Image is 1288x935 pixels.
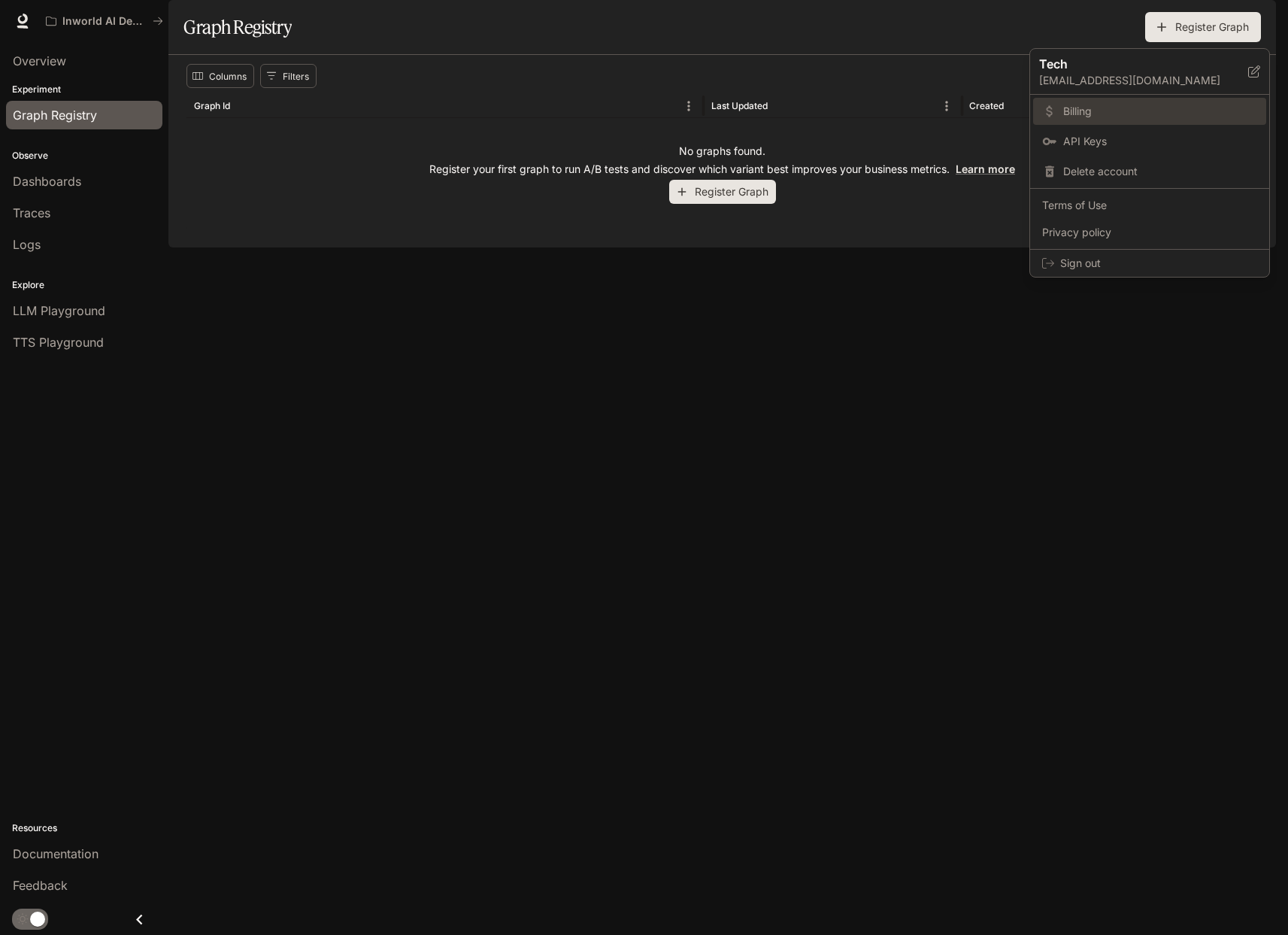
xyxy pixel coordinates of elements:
p: Tech [1039,55,1224,73]
div: Sign out [1030,250,1269,277]
span: Terms of Use [1042,198,1257,213]
a: Privacy policy [1033,219,1266,246]
a: API Keys [1033,128,1266,155]
span: Privacy policy [1042,225,1257,240]
span: API Keys [1063,134,1257,149]
div: Delete account [1033,158,1266,185]
p: [EMAIL_ADDRESS][DOMAIN_NAME] [1039,73,1248,88]
a: Terms of Use [1033,192,1266,219]
span: Sign out [1060,256,1257,271]
span: Delete account [1063,164,1257,179]
a: Billing [1033,98,1266,125]
div: Tech[EMAIL_ADDRESS][DOMAIN_NAME] [1030,49,1269,95]
span: Billing [1063,104,1257,119]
